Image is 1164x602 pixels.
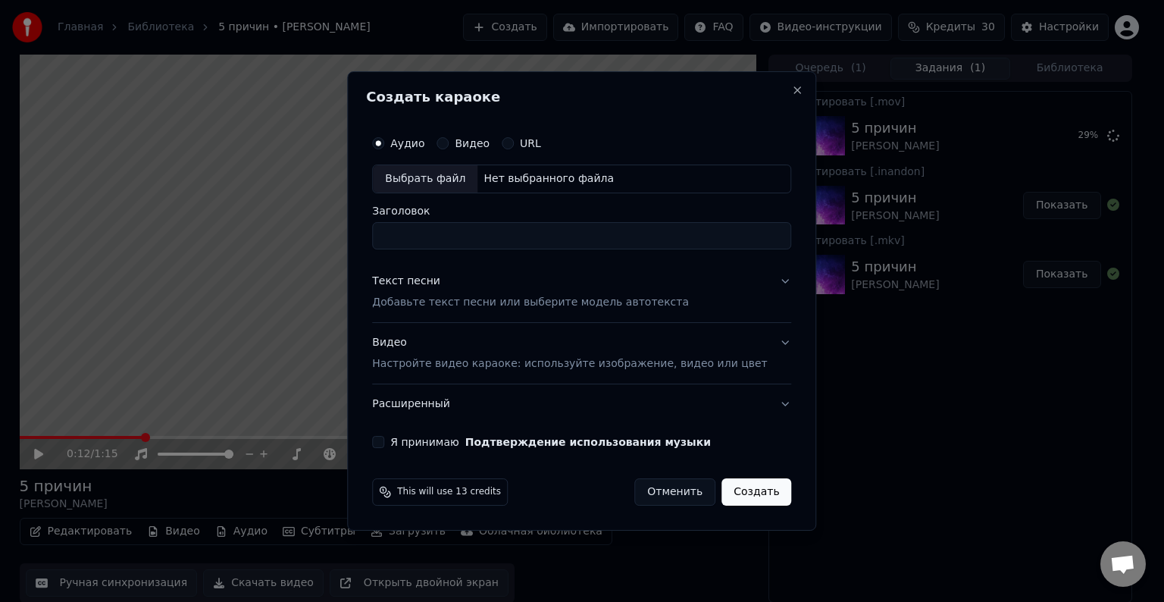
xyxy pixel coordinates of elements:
[372,274,440,289] div: Текст песни
[390,437,711,447] label: Я принимаю
[477,171,620,187] div: Нет выбранного файла
[373,165,477,193] div: Выбрать файл
[397,486,501,498] span: This will use 13 credits
[455,138,490,149] label: Видео
[372,384,791,424] button: Расширенный
[634,478,715,506] button: Отменить
[366,90,797,104] h2: Создать караоке
[390,138,424,149] label: Аудио
[372,262,791,322] button: Текст песниДобавьте текст песни или выберите модель автотекста
[520,138,541,149] label: URL
[372,295,689,310] p: Добавьте текст песни или выберите модель автотекста
[465,437,711,447] button: Я принимаю
[372,335,767,372] div: Видео
[721,478,791,506] button: Создать
[372,205,791,216] label: Заголовок
[372,356,767,372] p: Настройте видео караоке: используйте изображение, видео или цвет
[372,323,791,384] button: ВидеоНастройте видео караоке: используйте изображение, видео или цвет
